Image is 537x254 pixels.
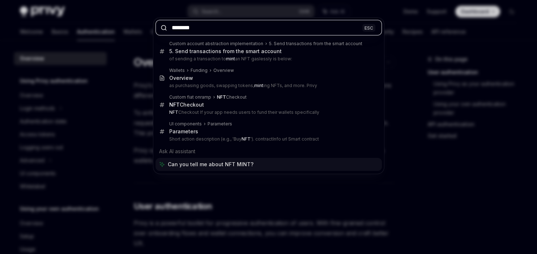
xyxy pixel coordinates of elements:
[169,136,367,142] p: Short action description (e.g., 'Buy '). contractInfo url Smart contract
[169,121,202,127] div: UI components
[169,109,367,115] p: Checkout If your app needs users to fund their wallets specifically
[169,83,367,89] p: as purchasing goods, swapping tokens, ing NFTs, and more. Privy
[169,68,185,73] div: Wallets
[169,75,193,81] div: Overview
[168,161,253,168] span: Can you tell me about NFT MINT?
[208,121,232,127] div: Parameters
[169,109,178,115] b: NFT
[169,102,180,108] b: NFT
[191,68,208,73] div: Funding
[269,41,362,47] div: 5. Send transactions from the smart account
[217,94,247,100] div: Checkout
[155,145,382,158] div: Ask AI assistant
[362,24,375,31] div: ESC
[169,94,211,100] div: Custom fiat onramp
[169,48,282,55] div: 5. Send transactions from the smart account
[169,102,204,108] div: Checkout
[213,68,234,73] div: Overview
[226,56,235,61] b: mint
[254,83,263,88] b: mint
[242,136,251,142] b: NFT
[169,41,263,47] div: Custom account abstraction implementation
[169,128,198,135] div: Parameters
[169,56,367,62] p: of sending a transaction to an NFT gaslessly is below:
[217,94,226,100] b: NFT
